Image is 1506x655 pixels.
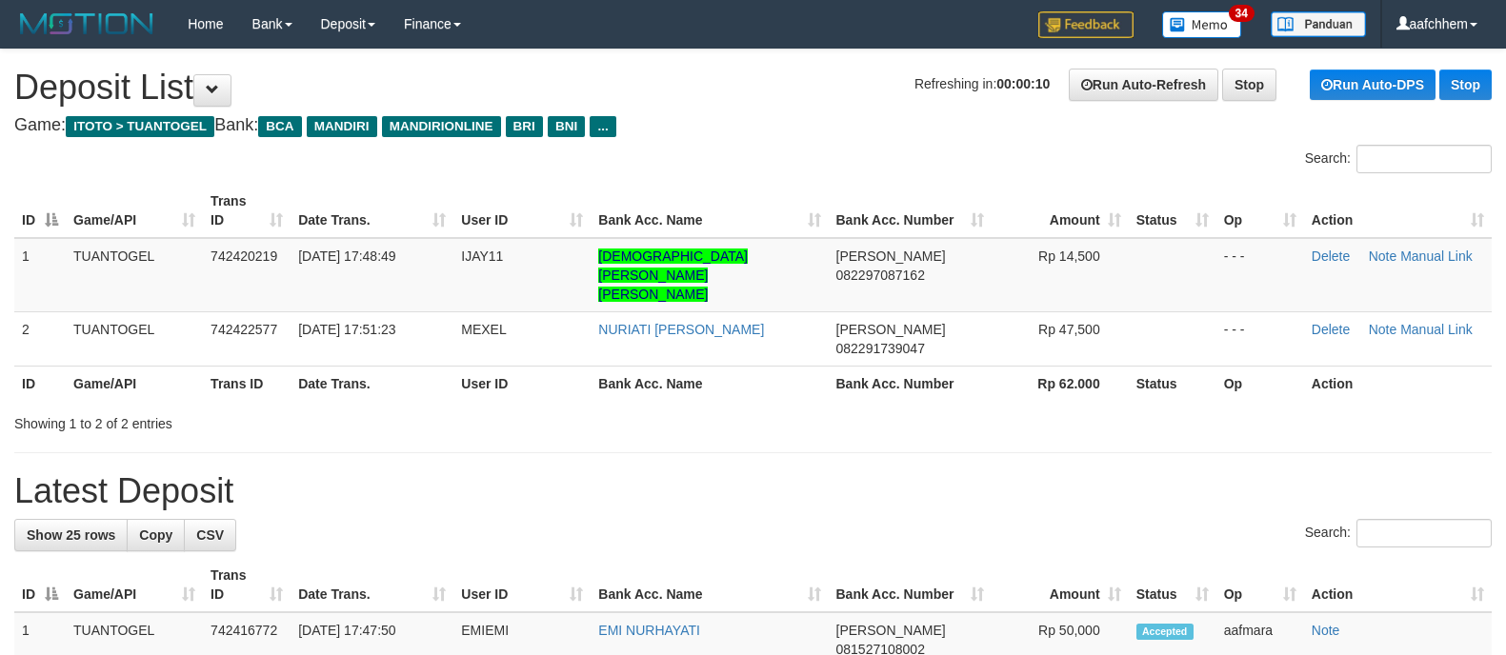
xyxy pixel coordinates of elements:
[184,519,236,551] a: CSV
[298,322,395,337] span: [DATE] 17:51:23
[453,366,591,401] th: User ID
[1162,11,1242,38] img: Button%20Memo.svg
[14,407,613,433] div: Showing 1 to 2 of 2 entries
[66,311,203,366] td: TUANTOGEL
[836,322,946,337] span: [PERSON_NAME]
[992,184,1129,238] th: Amount: activate to sort column ascending
[66,116,214,137] span: ITOTO > TUANTOGEL
[211,322,277,337] span: 742422577
[996,76,1050,91] strong: 00:00:10
[66,238,203,312] td: TUANTOGEL
[506,116,543,137] span: BRI
[14,472,1492,510] h1: Latest Deposit
[836,268,925,283] span: Copy 082297087162 to clipboard
[1312,322,1350,337] a: Delete
[1305,519,1492,547] label: Search:
[453,184,591,238] th: User ID: activate to sort column ascending
[14,558,66,612] th: ID: activate to sort column descending
[590,116,615,137] span: ...
[548,116,585,137] span: BNI
[14,184,66,238] th: ID: activate to sort column descending
[1129,558,1216,612] th: Status: activate to sort column ascending
[1356,145,1492,173] input: Search:
[1304,184,1492,238] th: Action: activate to sort column ascending
[461,248,503,264] span: IJAY11
[14,311,66,366] td: 2
[461,322,506,337] span: MEXEL
[1038,248,1100,264] span: Rp 14,500
[1222,69,1276,101] a: Stop
[291,558,453,612] th: Date Trans.: activate to sort column ascending
[1312,248,1350,264] a: Delete
[591,184,828,238] th: Bank Acc. Name: activate to sort column ascending
[203,366,291,401] th: Trans ID
[1216,184,1304,238] th: Op: activate to sort column ascending
[836,623,946,638] span: [PERSON_NAME]
[1216,238,1304,312] td: - - -
[139,527,172,543] span: Copy
[1304,558,1492,612] th: Action: activate to sort column ascending
[1129,184,1216,238] th: Status: activate to sort column ascending
[1038,322,1100,337] span: Rp 47,500
[291,184,453,238] th: Date Trans.: activate to sort column ascending
[1129,366,1216,401] th: Status
[1069,69,1218,101] a: Run Auto-Refresh
[829,184,992,238] th: Bank Acc. Number: activate to sort column ascending
[66,366,203,401] th: Game/API
[203,184,291,238] th: Trans ID: activate to sort column ascending
[1310,69,1436,100] a: Run Auto-DPS
[14,10,159,38] img: MOTION_logo.png
[1216,366,1304,401] th: Op
[14,116,1492,135] h4: Game: Bank:
[992,366,1129,401] th: Rp 62.000
[211,248,277,264] span: 742420219
[598,248,748,302] a: [DEMOGRAPHIC_DATA][PERSON_NAME] [PERSON_NAME]
[196,527,224,543] span: CSV
[914,76,1050,91] span: Refreshing in:
[258,116,301,137] span: BCA
[14,366,66,401] th: ID
[1439,69,1492,100] a: Stop
[836,248,946,264] span: [PERSON_NAME]
[591,558,828,612] th: Bank Acc. Name: activate to sort column ascending
[14,519,128,551] a: Show 25 rows
[1136,624,1194,640] span: Accepted
[1304,366,1492,401] th: Action
[203,558,291,612] th: Trans ID: activate to sort column ascending
[836,341,925,356] span: Copy 082291739047 to clipboard
[298,248,395,264] span: [DATE] 17:48:49
[1369,248,1397,264] a: Note
[829,366,992,401] th: Bank Acc. Number
[14,238,66,312] td: 1
[27,527,115,543] span: Show 25 rows
[992,558,1129,612] th: Amount: activate to sort column ascending
[1229,5,1255,22] span: 34
[291,366,453,401] th: Date Trans.
[307,116,377,137] span: MANDIRI
[1216,311,1304,366] td: - - -
[1305,145,1492,173] label: Search:
[66,558,203,612] th: Game/API: activate to sort column ascending
[1400,248,1473,264] a: Manual Link
[591,366,828,401] th: Bank Acc. Name
[453,558,591,612] th: User ID: activate to sort column ascending
[1312,623,1340,638] a: Note
[382,116,501,137] span: MANDIRIONLINE
[598,623,700,638] a: EMI NURHAYATI
[1400,322,1473,337] a: Manual Link
[598,322,764,337] a: NURIATI [PERSON_NAME]
[1216,558,1304,612] th: Op: activate to sort column ascending
[127,519,185,551] a: Copy
[66,184,203,238] th: Game/API: activate to sort column ascending
[1038,11,1134,38] img: Feedback.jpg
[14,69,1492,107] h1: Deposit List
[829,558,992,612] th: Bank Acc. Number: activate to sort column ascending
[1356,519,1492,547] input: Search:
[1271,11,1366,37] img: panduan.png
[1369,322,1397,337] a: Note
